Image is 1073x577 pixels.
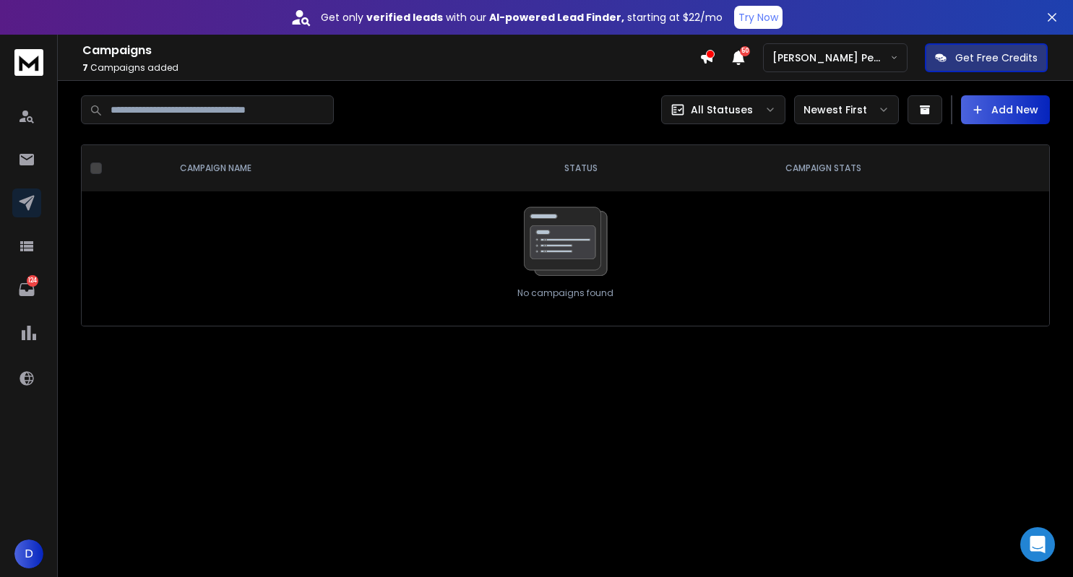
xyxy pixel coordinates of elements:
p: Get Free Credits [955,51,1038,65]
p: No campaigns found [517,287,613,299]
button: D [14,539,43,568]
button: Try Now [734,6,783,29]
p: Campaigns added [82,62,699,74]
button: Add New [961,95,1050,124]
a: 124 [12,275,41,304]
button: Get Free Credits [925,43,1048,72]
p: 124 [27,275,38,287]
div: Open Intercom Messenger [1020,527,1055,562]
th: CAMPAIGN STATS [669,145,978,191]
th: STATUS [494,145,669,191]
p: Get only with our starting at $22/mo [321,10,723,25]
p: Try Now [738,10,778,25]
strong: AI-powered Lead Finder, [489,10,624,25]
button: Newest First [794,95,899,124]
p: [PERSON_NAME] Personal WorkSpace [772,51,890,65]
img: logo [14,49,43,76]
p: All Statuses [691,103,753,117]
h1: Campaigns [82,42,699,59]
th: CAMPAIGN NAME [163,145,494,191]
span: 50 [740,46,750,56]
strong: verified leads [366,10,443,25]
span: 7 [82,61,88,74]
